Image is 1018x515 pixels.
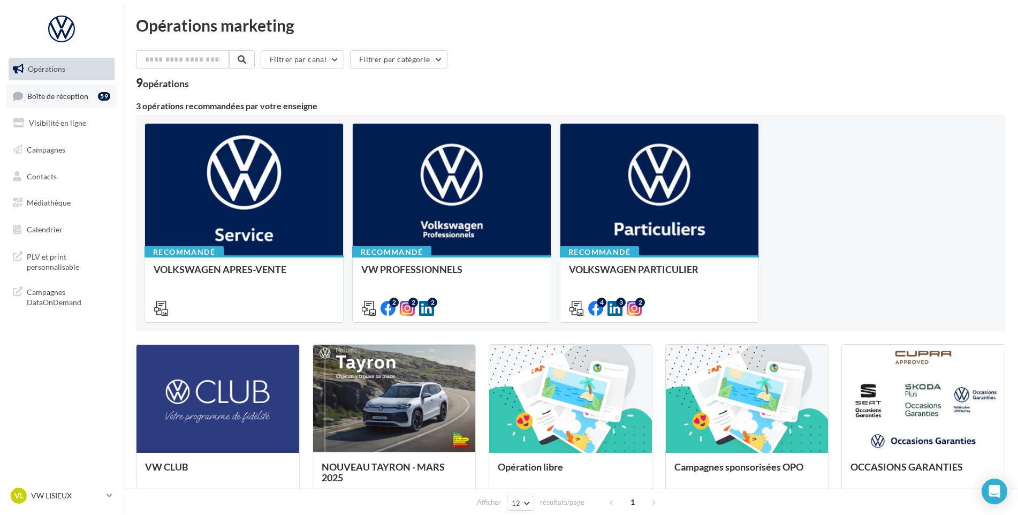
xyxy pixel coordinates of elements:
span: Campagnes [27,145,65,154]
button: 12 [507,496,534,511]
span: VW PROFESSIONNELS [361,263,462,275]
a: PLV et print personnalisable [6,245,117,277]
div: 4 [597,298,606,307]
div: 3 [616,298,626,307]
span: résultats/page [540,497,584,508]
div: Opérations marketing [136,17,1005,33]
span: 12 [512,499,521,508]
span: 1 [624,494,641,511]
span: Visibilité en ligne [29,118,86,127]
div: Open Intercom Messenger [982,479,1007,504]
span: VW CLUB [145,461,188,473]
a: Opérations [6,58,117,80]
span: Afficher [477,497,501,508]
span: Boîte de réception [27,91,88,100]
span: OCCASIONS GARANTIES [850,461,963,473]
a: Boîte de réception59 [6,85,117,108]
a: Médiathèque [6,192,117,214]
span: NOUVEAU TAYRON - MARS 2025 [322,461,445,483]
button: Filtrer par canal [261,50,344,69]
a: Campagnes DataOnDemand [6,281,117,312]
div: 2 [408,298,418,307]
span: Opération libre [498,461,563,473]
span: Campagnes DataOnDemand [27,285,110,308]
div: Recommandé [560,246,639,258]
div: 2 [428,298,437,307]
span: VOLKSWAGEN APRES-VENTE [154,263,286,275]
a: Campagnes [6,139,117,161]
span: VOLKSWAGEN PARTICULIER [569,263,698,275]
a: Visibilité en ligne [6,112,117,134]
a: Calendrier [6,218,117,241]
div: 9 [136,77,189,89]
div: opérations [143,79,189,88]
div: Recommandé [145,246,224,258]
span: Opérations [28,64,65,73]
span: Médiathèque [27,198,71,207]
div: 2 [635,298,645,307]
div: 59 [98,92,110,101]
a: Contacts [6,165,117,188]
span: PLV et print personnalisable [27,249,110,272]
button: Filtrer par catégorie [350,50,447,69]
div: Recommandé [352,246,431,258]
div: 3 opérations recommandées par votre enseigne [136,102,1005,110]
div: 2 [389,298,399,307]
a: VL VW LISIEUX [9,486,115,506]
span: VL [14,490,24,501]
span: Contacts [27,171,57,180]
span: Campagnes sponsorisées OPO [674,461,803,473]
span: Calendrier [27,225,63,234]
p: VW LISIEUX [31,490,102,501]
